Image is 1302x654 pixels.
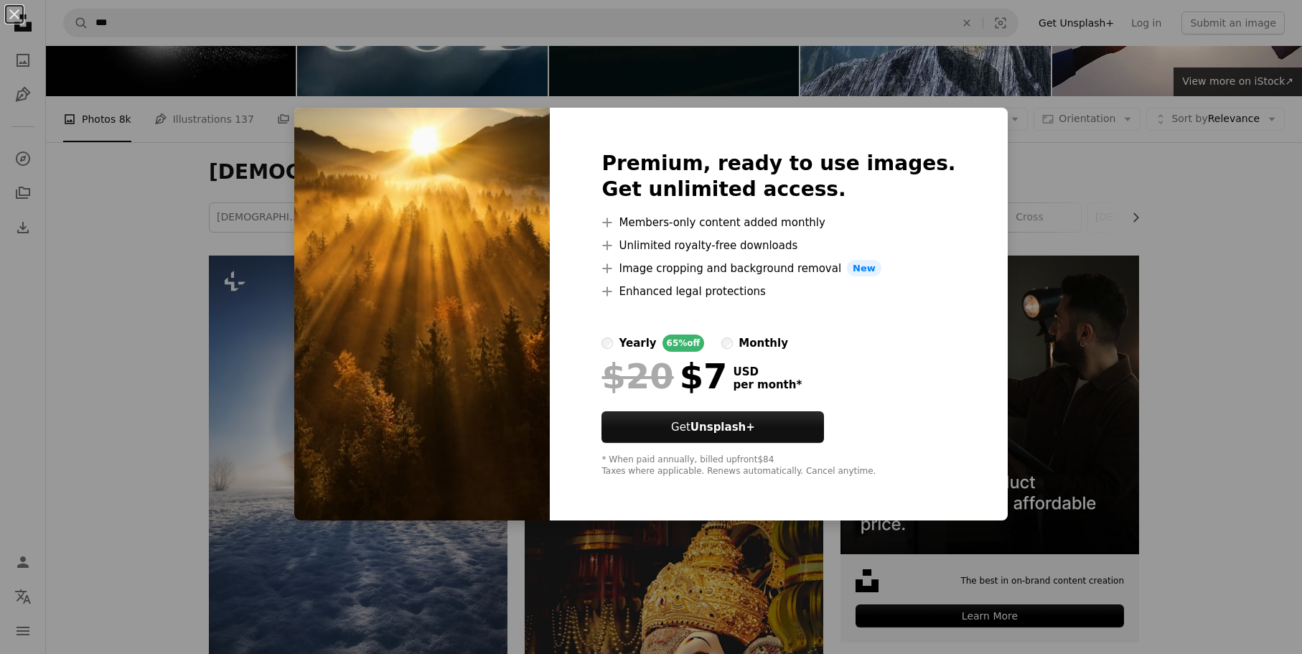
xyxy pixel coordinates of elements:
[601,454,955,477] div: * When paid annually, billed upfront $84 Taxes where applicable. Renews automatically. Cancel any...
[601,214,955,231] li: Members-only content added monthly
[601,151,955,202] h2: Premium, ready to use images. Get unlimited access.
[601,337,613,349] input: yearly65%off
[733,365,802,378] span: USD
[733,378,802,391] span: per month *
[619,335,656,352] div: yearly
[690,421,755,434] strong: Unsplash+
[601,358,727,395] div: $7
[721,337,733,349] input: monthly
[739,335,788,352] div: monthly
[601,411,824,443] button: GetUnsplash+
[601,237,955,254] li: Unlimited royalty-free downloads
[601,358,673,395] span: $20
[601,283,955,300] li: Enhanced legal protections
[601,260,955,277] li: Image cropping and background removal
[294,108,550,521] img: premium_photo-1669802766533-85e0624ff1bd
[847,260,881,277] span: New
[662,335,705,352] div: 65% off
